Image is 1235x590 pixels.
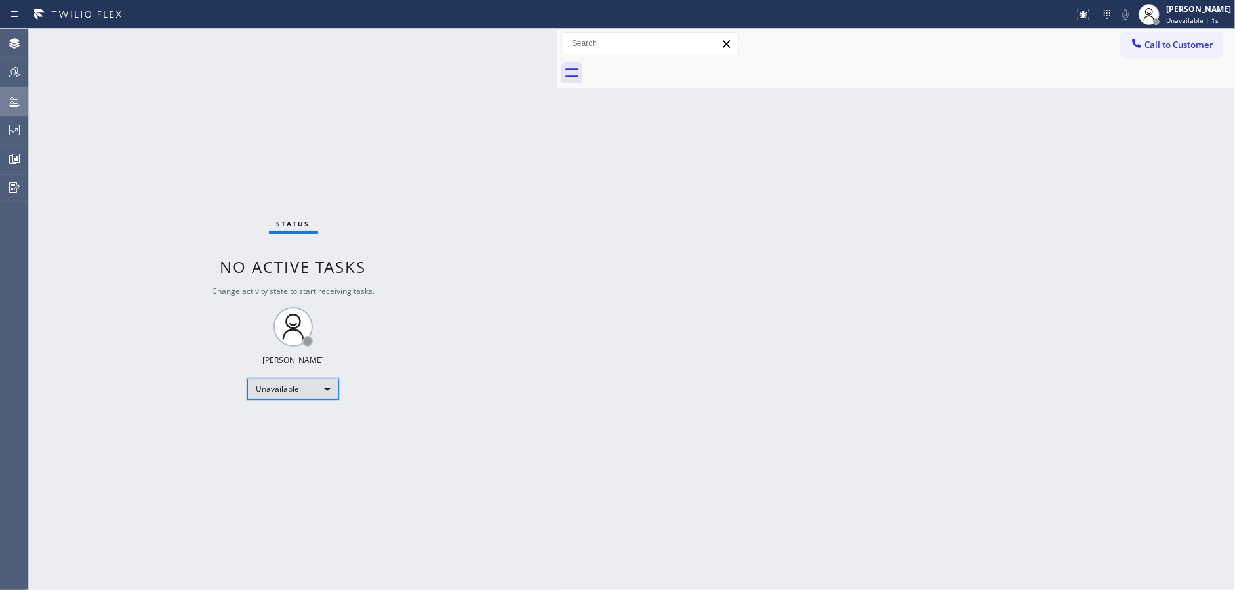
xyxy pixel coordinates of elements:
button: Mute [1116,5,1135,24]
span: Change activity state to start receiving tasks. [212,285,375,297]
span: Call to Customer [1144,39,1213,51]
span: Unavailable | 1s [1166,16,1219,25]
div: [PERSON_NAME] [1166,3,1231,14]
span: No active tasks [220,256,367,278]
div: Unavailable [247,379,339,400]
span: Status [277,219,310,228]
button: Call to Customer [1122,32,1222,57]
input: Search [562,33,738,54]
div: [PERSON_NAME] [262,354,324,366]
